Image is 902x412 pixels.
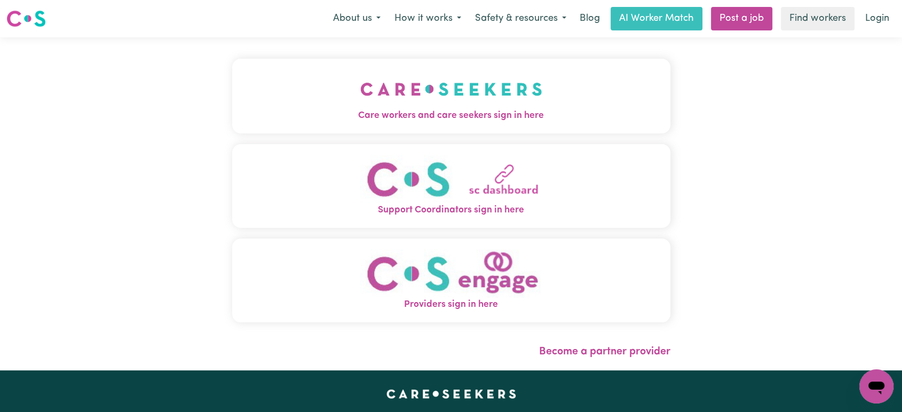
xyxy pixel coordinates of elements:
[468,7,573,30] button: Safety & resources
[611,7,702,30] a: AI Worker Match
[573,7,606,30] a: Blog
[386,390,516,398] a: Careseekers home page
[232,298,670,312] span: Providers sign in here
[711,7,772,30] a: Post a job
[859,369,893,403] iframe: Button to launch messaging window
[232,109,670,123] span: Care workers and care seekers sign in here
[232,144,670,228] button: Support Coordinators sign in here
[539,346,670,357] a: Become a partner provider
[387,7,468,30] button: How it works
[232,59,670,133] button: Care workers and care seekers sign in here
[232,203,670,217] span: Support Coordinators sign in here
[232,239,670,322] button: Providers sign in here
[326,7,387,30] button: About us
[6,6,46,31] a: Careseekers logo
[781,7,854,30] a: Find workers
[859,7,896,30] a: Login
[6,9,46,28] img: Careseekers logo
